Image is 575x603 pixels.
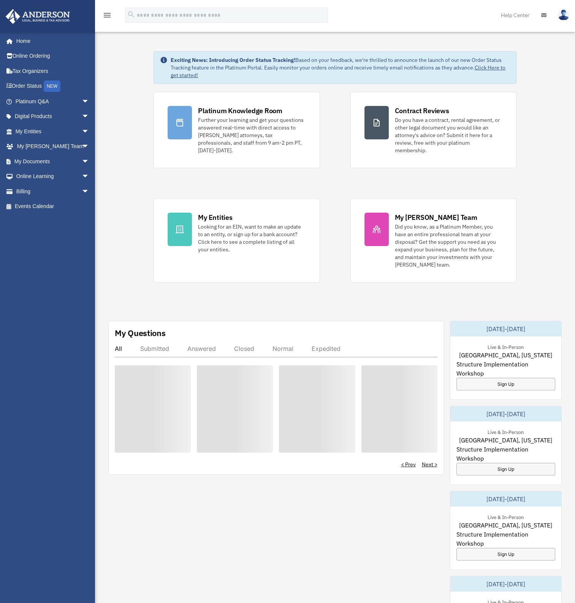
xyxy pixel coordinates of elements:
a: Order StatusNEW [5,79,101,94]
span: Structure Implementation Workshop [456,360,555,378]
span: [GEOGRAPHIC_DATA], [US_STATE] [459,521,552,530]
img: Anderson Advisors Platinum Portal [3,9,72,24]
span: arrow_drop_down [82,139,97,155]
a: Online Learningarrow_drop_down [5,169,101,184]
div: My Questions [115,327,166,339]
a: My Documentsarrow_drop_down [5,154,101,169]
span: arrow_drop_down [82,109,97,125]
a: My Entities Looking for an EIN, want to make an update to an entity, or sign up for a bank accoun... [154,199,320,283]
a: Platinum Knowledge Room Further your learning and get your questions answered real-time with dire... [154,92,320,168]
a: Online Ordering [5,49,101,64]
div: [DATE]-[DATE] [450,406,561,421]
a: My [PERSON_NAME] Teamarrow_drop_down [5,139,101,154]
a: Events Calendar [5,199,101,214]
span: arrow_drop_down [82,169,97,185]
div: [DATE]-[DATE] [450,321,561,336]
div: [DATE]-[DATE] [450,576,561,592]
div: Platinum Knowledge Room [198,106,282,115]
div: My [PERSON_NAME] Team [395,213,477,222]
span: arrow_drop_down [82,124,97,139]
span: arrow_drop_down [82,184,97,199]
span: [GEOGRAPHIC_DATA], [US_STATE] [459,350,552,360]
div: Live & In-Person [482,343,530,350]
div: Do you have a contract, rental agreement, or other legal document you would like an attorney's ad... [395,116,502,154]
div: Normal [272,345,293,352]
div: Based on your feedback, we're thrilled to announce the launch of our new Order Status Tracking fe... [171,56,510,79]
a: Digital Productsarrow_drop_down [5,109,101,124]
a: Click Here to get started! [171,64,505,79]
a: My Entitiesarrow_drop_down [5,124,101,139]
div: Further your learning and get your questions answered real-time with direct access to [PERSON_NAM... [198,116,306,154]
span: arrow_drop_down [82,154,97,169]
div: My Entities [198,213,232,222]
div: Submitted [140,345,169,352]
div: NEW [44,81,60,92]
a: Sign Up [456,548,555,560]
span: [GEOGRAPHIC_DATA], [US_STATE] [459,436,552,445]
span: Structure Implementation Workshop [456,530,555,548]
div: Looking for an EIN, want to make an update to an entity, or sign up for a bank account? Click her... [198,223,306,253]
a: Home [5,33,97,49]
a: Contract Reviews Do you have a contract, rental agreement, or other legal document you would like... [350,92,516,168]
i: menu [103,11,112,20]
img: User Pic [558,9,569,21]
a: Sign Up [456,463,555,475]
a: < Prev [401,461,416,468]
a: Tax Organizers [5,63,101,79]
a: My [PERSON_NAME] Team Did you know, as a Platinum Member, you have an entire professional team at... [350,199,516,283]
div: All [115,345,122,352]
div: Answered [187,345,216,352]
div: [DATE]-[DATE] [450,491,561,507]
a: Platinum Q&Aarrow_drop_down [5,94,101,109]
div: Expedited [312,345,341,352]
span: Structure Implementation Workshop [456,445,555,463]
span: arrow_drop_down [82,94,97,109]
a: Next > [422,461,437,468]
div: Live & In-Person [482,513,530,521]
div: Closed [234,345,254,352]
a: Billingarrow_drop_down [5,184,101,199]
a: Sign Up [456,378,555,390]
div: Live & In-Person [482,428,530,436]
strong: Exciting News: Introducing Order Status Tracking! [171,57,295,63]
div: Contract Reviews [395,106,449,115]
i: search [127,10,135,19]
a: menu [103,13,112,20]
div: Did you know, as a Platinum Member, you have an entire professional team at your disposal? Get th... [395,223,502,268]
